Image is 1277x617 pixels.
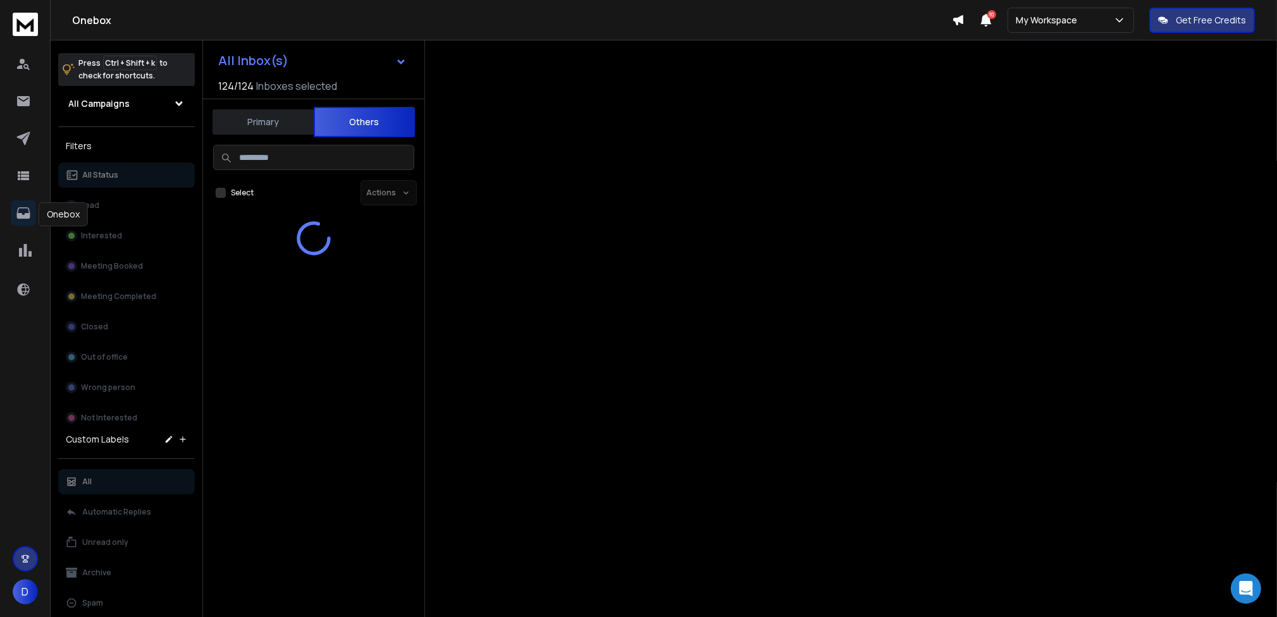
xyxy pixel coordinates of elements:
h3: Inboxes selected [256,78,337,94]
p: My Workspace [1016,14,1082,27]
button: D [13,579,38,604]
button: Get Free Credits [1149,8,1255,33]
div: Onebox [39,202,88,226]
p: Get Free Credits [1176,14,1246,27]
div: Open Intercom Messenger [1231,573,1261,604]
h3: Custom Labels [66,433,129,446]
button: Others [314,107,415,137]
label: Select [231,188,254,198]
span: 10 [987,10,996,19]
button: All Inbox(s) [208,48,417,73]
img: logo [13,13,38,36]
span: Ctrl + Shift + k [103,56,157,70]
button: All Campaigns [58,91,195,116]
h1: All Inbox(s) [218,54,288,67]
button: Primary [213,108,314,136]
h3: Filters [58,137,195,155]
p: Press to check for shortcuts. [78,57,168,82]
span: 124 / 124 [218,78,254,94]
h1: Onebox [72,13,952,28]
h1: All Campaigns [68,97,130,110]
